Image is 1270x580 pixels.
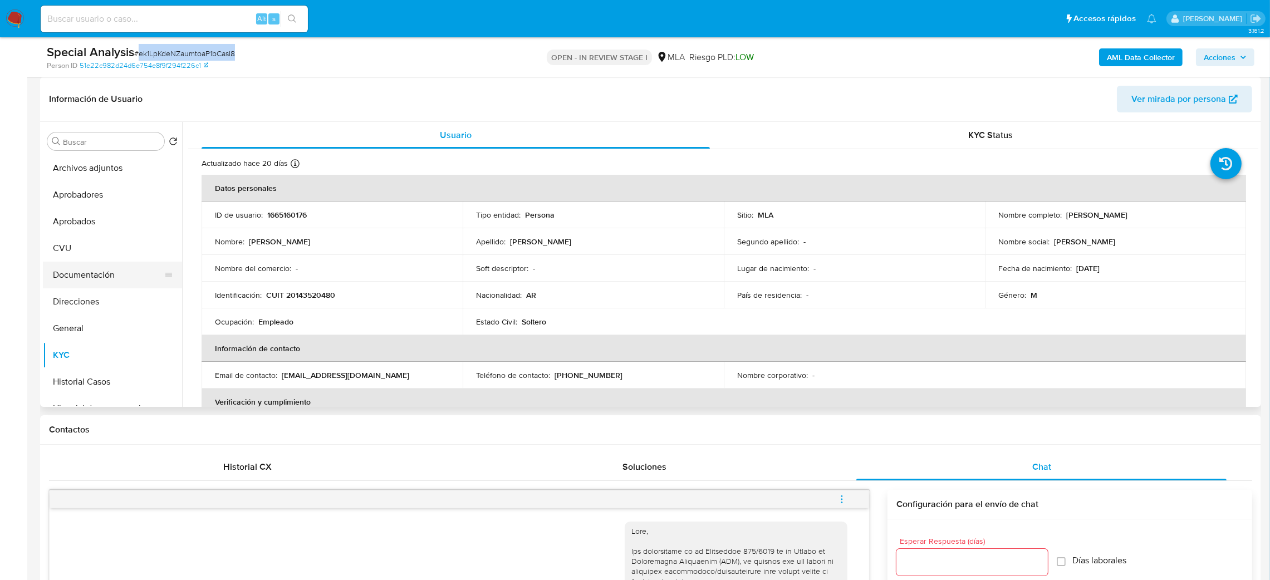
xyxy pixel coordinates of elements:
[43,315,182,342] button: General
[215,370,277,380] p: Email de contacto :
[1072,555,1126,566] span: Días laborales
[215,263,291,273] p: Nombre del comercio :
[202,175,1246,201] th: Datos personales
[522,317,546,327] p: Soltero
[1073,13,1136,24] span: Accesos rápidos
[202,335,1246,362] th: Información de contacto
[43,235,182,262] button: CVU
[215,317,254,327] p: Ocupación :
[47,43,134,61] b: Special Analysis
[1032,460,1051,473] span: Chat
[476,237,506,247] p: Apellido :
[533,263,535,273] p: -
[735,51,754,63] span: LOW
[215,237,244,247] p: Nombre :
[510,237,571,247] p: [PERSON_NAME]
[1147,14,1156,23] a: Notificaciones
[758,210,773,220] p: MLA
[43,181,182,208] button: Aprobadores
[476,290,522,300] p: Nacionalidad :
[806,290,808,300] p: -
[1031,290,1037,300] p: M
[656,51,685,63] div: MLA
[1076,263,1100,273] p: [DATE]
[737,210,753,220] p: Sitio :
[813,263,816,273] p: -
[43,262,173,288] button: Documentación
[803,237,806,247] p: -
[52,137,61,146] button: Buscar
[134,48,235,59] span: # ek1LpKdeNZaumtoaP1bCasI8
[1183,13,1246,24] p: abril.medzovich@mercadolibre.com
[737,370,808,380] p: Nombre corporativo :
[296,263,298,273] p: -
[476,317,517,327] p: Estado Civil :
[202,389,1246,415] th: Verificación y cumplimiento
[223,460,272,473] span: Historial CX
[1131,86,1226,112] span: Ver mirada por persona
[896,555,1048,569] input: days_to_wait
[43,155,182,181] button: Archivos adjuntos
[555,370,622,380] p: [PHONE_NUMBER]
[49,94,143,105] h1: Información de Usuario
[41,12,308,26] input: Buscar usuario o caso...
[823,486,860,513] button: menu-action
[900,537,1051,545] span: Esperar Respuesta (días)
[812,370,815,380] p: -
[1250,13,1262,24] a: Salir
[215,210,263,220] p: ID de usuario :
[249,237,310,247] p: [PERSON_NAME]
[267,210,307,220] p: 1665160176
[622,460,666,473] span: Soluciones
[689,51,754,63] span: Riesgo PLD:
[526,290,536,300] p: AR
[43,368,182,395] button: Historial Casos
[266,290,335,300] p: CUIT 20143520480
[998,290,1026,300] p: Género :
[737,263,809,273] p: Lugar de nacimiento :
[80,61,208,71] a: 51e22c982d24d6e754e8f9f294f226c1
[1196,48,1254,66] button: Acciones
[47,61,77,71] b: Person ID
[43,342,182,368] button: KYC
[43,208,182,235] button: Aprobados
[476,370,550,380] p: Teléfono de contacto :
[998,237,1050,247] p: Nombre social :
[896,499,1243,510] h3: Configuración para el envío de chat
[258,317,293,327] p: Empleado
[1204,48,1235,66] span: Acciones
[440,129,472,141] span: Usuario
[1066,210,1127,220] p: [PERSON_NAME]
[63,137,160,147] input: Buscar
[737,237,799,247] p: Segundo apellido :
[282,370,409,380] p: [EMAIL_ADDRESS][DOMAIN_NAME]
[272,13,276,24] span: s
[281,11,303,27] button: search-icon
[998,263,1072,273] p: Fecha de nacimiento :
[969,129,1013,141] span: KYC Status
[998,210,1062,220] p: Nombre completo :
[476,263,528,273] p: Soft descriptor :
[215,290,262,300] p: Identificación :
[202,158,288,169] p: Actualizado hace 20 días
[1099,48,1183,66] button: AML Data Collector
[1054,237,1115,247] p: [PERSON_NAME]
[49,424,1252,435] h1: Contactos
[1117,86,1252,112] button: Ver mirada por persona
[476,210,521,220] p: Tipo entidad :
[43,288,182,315] button: Direcciones
[525,210,555,220] p: Persona
[1057,557,1066,566] input: Días laborales
[737,290,802,300] p: País de residencia :
[1107,48,1175,66] b: AML Data Collector
[257,13,266,24] span: Alt
[169,137,178,149] button: Volver al orden por defecto
[1248,26,1264,35] span: 3.161.2
[547,50,652,65] p: OPEN - IN REVIEW STAGE I
[43,395,182,422] button: Historial de conversaciones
